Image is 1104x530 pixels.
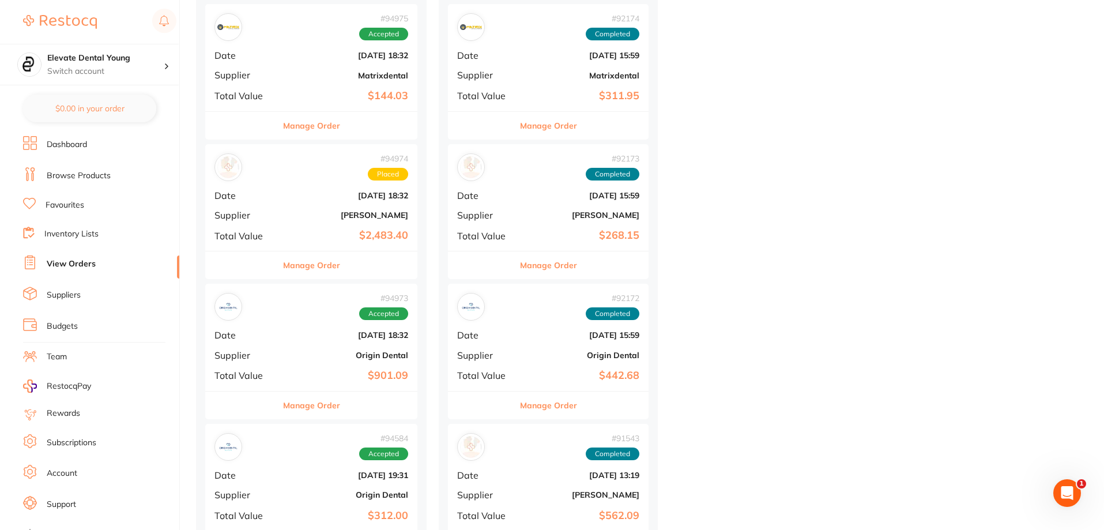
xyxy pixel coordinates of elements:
[217,156,239,178] img: Henry Schein Halas
[214,231,276,241] span: Total Value
[359,28,408,40] span: Accepted
[23,95,156,122] button: $0.00 in your order
[524,330,639,340] b: [DATE] 15:59
[285,51,408,60] b: [DATE] 18:32
[214,490,276,500] span: Supplier
[586,14,639,23] span: # 92174
[457,91,515,101] span: Total Value
[214,370,276,381] span: Total Value
[47,258,96,270] a: View Orders
[23,9,97,35] a: Restocq Logo
[214,70,276,80] span: Supplier
[524,90,639,102] b: $311.95
[586,307,639,320] span: Completed
[47,381,91,392] span: RestocqPay
[460,436,482,458] img: Henry Schein Halas
[214,50,276,61] span: Date
[23,379,91,393] a: RestocqPay
[283,392,340,419] button: Manage Order
[44,228,99,240] a: Inventory Lists
[23,15,97,29] img: Restocq Logo
[47,139,87,151] a: Dashboard
[524,471,639,480] b: [DATE] 13:19
[285,471,408,480] b: [DATE] 19:31
[586,434,639,443] span: # 91543
[47,321,78,332] a: Budgets
[47,290,81,301] a: Suppliers
[214,210,276,220] span: Supplier
[18,53,41,76] img: Elevate Dental Young
[457,190,515,201] span: Date
[586,28,639,40] span: Completed
[524,351,639,360] b: Origin Dental
[586,448,639,460] span: Completed
[460,156,482,178] img: Adam Dental
[524,191,639,200] b: [DATE] 15:59
[283,112,340,140] button: Manage Order
[285,370,408,382] b: $901.09
[524,230,639,242] b: $268.15
[285,71,408,80] b: Matrixdental
[524,490,639,499] b: [PERSON_NAME]
[359,294,408,303] span: # 94973
[285,351,408,360] b: Origin Dental
[457,330,515,340] span: Date
[214,350,276,360] span: Supplier
[359,448,408,460] span: Accepted
[214,91,276,101] span: Total Value
[457,370,515,381] span: Total Value
[285,90,408,102] b: $144.03
[586,168,639,181] span: Completed
[460,16,482,38] img: Matrixdental
[524,370,639,382] b: $442.68
[524,211,639,220] b: [PERSON_NAME]
[214,330,276,340] span: Date
[47,499,76,510] a: Support
[285,510,408,522] b: $312.00
[205,284,417,419] div: Origin Dental#94973AcceptedDate[DATE] 18:32SupplierOrigin DentalTotal Value$901.09Manage Order
[586,294,639,303] span: # 92172
[46,200,84,211] a: Favourites
[457,470,515,480] span: Date
[47,408,80,419] a: Rewards
[285,211,408,220] b: [PERSON_NAME]
[359,434,408,443] span: # 94584
[520,392,577,419] button: Manage Order
[457,231,515,241] span: Total Value
[457,70,515,80] span: Supplier
[47,66,164,77] p: Switch account
[1077,479,1086,488] span: 1
[205,4,417,140] div: Matrixdental#94975AcceptedDate[DATE] 18:32SupplierMatrixdentalTotal Value$144.03Manage Order
[285,490,408,499] b: Origin Dental
[457,210,515,220] span: Supplier
[460,296,482,318] img: Origin Dental
[217,436,239,458] img: Origin Dental
[1053,479,1081,507] iframe: Intercom live chat
[524,51,639,60] b: [DATE] 15:59
[457,350,515,360] span: Supplier
[457,510,515,521] span: Total Value
[47,170,111,182] a: Browse Products
[524,510,639,522] b: $562.09
[47,351,67,363] a: Team
[214,190,276,201] span: Date
[359,14,408,23] span: # 94975
[520,112,577,140] button: Manage Order
[205,144,417,280] div: Henry Schein Halas#94974PlacedDate[DATE] 18:32Supplier[PERSON_NAME]Total Value$2,483.40Manage Order
[285,191,408,200] b: [DATE] 18:32
[524,71,639,80] b: Matrixdental
[457,490,515,500] span: Supplier
[586,154,639,163] span: # 92173
[285,330,408,340] b: [DATE] 18:32
[217,296,239,318] img: Origin Dental
[457,50,515,61] span: Date
[283,251,340,279] button: Manage Order
[214,510,276,521] span: Total Value
[47,468,77,479] a: Account
[368,154,408,163] span: # 94974
[47,52,164,64] h4: Elevate Dental Young
[285,230,408,242] b: $2,483.40
[23,379,37,393] img: RestocqPay
[520,251,577,279] button: Manage Order
[217,16,239,38] img: Matrixdental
